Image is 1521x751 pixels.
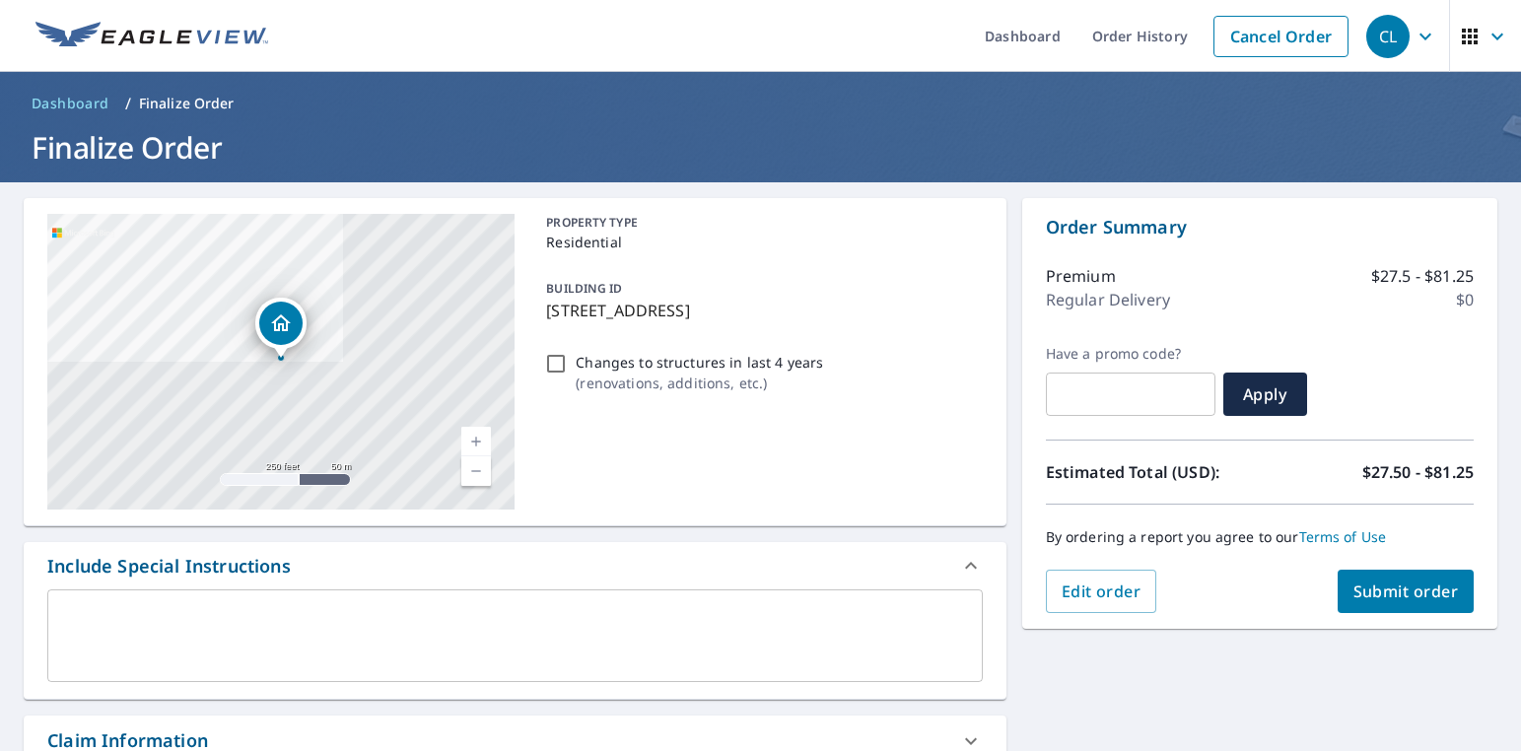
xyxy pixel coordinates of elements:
h1: Finalize Order [24,127,1497,168]
p: $27.5 - $81.25 [1371,264,1474,288]
p: ( renovations, additions, etc. ) [576,373,823,393]
span: Apply [1239,383,1291,405]
p: Changes to structures in last 4 years [576,352,823,373]
p: Finalize Order [139,94,235,113]
a: Current Level 17, Zoom In [461,427,491,456]
img: EV Logo [35,22,268,51]
button: Submit order [1338,570,1475,613]
label: Have a promo code? [1046,345,1215,363]
li: / [125,92,131,115]
p: Estimated Total (USD): [1046,460,1260,484]
button: Edit order [1046,570,1157,613]
p: $27.50 - $81.25 [1362,460,1474,484]
a: Current Level 17, Zoom Out [461,456,491,486]
div: Include Special Instructions [47,553,291,580]
span: Submit order [1353,580,1459,602]
div: CL [1366,15,1410,58]
a: Cancel Order [1213,16,1348,57]
p: Regular Delivery [1046,288,1170,311]
p: BUILDING ID [546,280,622,297]
span: Dashboard [32,94,109,113]
div: Dropped pin, building 1, Residential property, 1486 Asheville Hwy Brevard, NC 28712 [255,298,307,359]
a: Dashboard [24,88,117,119]
p: Order Summary [1046,214,1474,240]
p: $0 [1456,288,1474,311]
nav: breadcrumb [24,88,1497,119]
p: By ordering a report you agree to our [1046,528,1474,546]
p: [STREET_ADDRESS] [546,299,974,322]
div: Include Special Instructions [24,542,1006,589]
p: Premium [1046,264,1116,288]
span: Edit order [1062,580,1141,602]
button: Apply [1223,373,1307,416]
p: PROPERTY TYPE [546,214,974,232]
a: Terms of Use [1299,527,1387,546]
p: Residential [546,232,974,252]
